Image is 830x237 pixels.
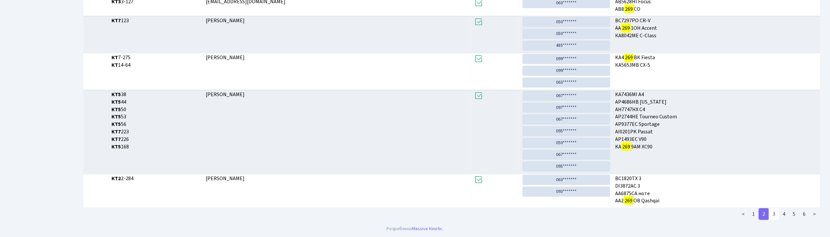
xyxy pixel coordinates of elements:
span: [PERSON_NAME] [206,54,245,61]
b: КТ5 [112,98,121,106]
span: 2-284 [112,175,200,182]
a: 6 [799,208,810,220]
span: [PERSON_NAME] [206,91,245,98]
a: 5 [789,208,800,220]
span: BC7297PO CR-V АА 1OH Accent КА8042ME C-Class [615,17,818,40]
mark: 269 [624,53,634,62]
b: КТ5 [112,121,121,128]
b: КТ7 [112,128,121,135]
mark: 269 [621,24,631,33]
span: [PERSON_NAME] [206,17,245,24]
a: < [738,208,749,220]
b: КТ5 [112,113,121,120]
span: [PERSON_NAME] [206,175,245,182]
a: 3 [769,208,779,220]
mark: 269 [622,142,631,151]
a: 4 [779,208,789,220]
span: KA4 BK Fiesta КА5653МВ CX-5 [615,54,818,69]
a: 2 [759,208,769,220]
span: 38 44 50 53 56 223 226 168 [112,91,200,151]
div: Розроблено . [387,225,443,232]
b: КТ7 [112,136,121,143]
span: 7-275 14-64 [112,54,200,69]
mark: 269 [624,5,634,14]
a: Massive Kinetic [412,225,442,232]
b: КТ2 [112,175,121,182]
a: > [809,208,820,220]
mark: 269 [624,196,634,205]
span: KA7436MI A4 AP4686НВ [US_STATE] АН7747НХ C4 AP2744HE Tourneo Custom АР9377ЕС Sportage AI0201PK Pa... [615,91,818,151]
b: КТ [112,61,118,69]
b: КТ5 [112,143,121,150]
b: КТ [112,54,118,61]
a: 1 [749,208,759,220]
b: КТ7 [112,17,121,24]
b: КТ5 [112,106,121,113]
span: 123 [112,17,200,25]
b: КТ5 [112,91,121,98]
span: ВС1820ТХ 3 DI3872AC 3 АА6875СА ноте АА2 ОВ Qashqai [615,175,818,205]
